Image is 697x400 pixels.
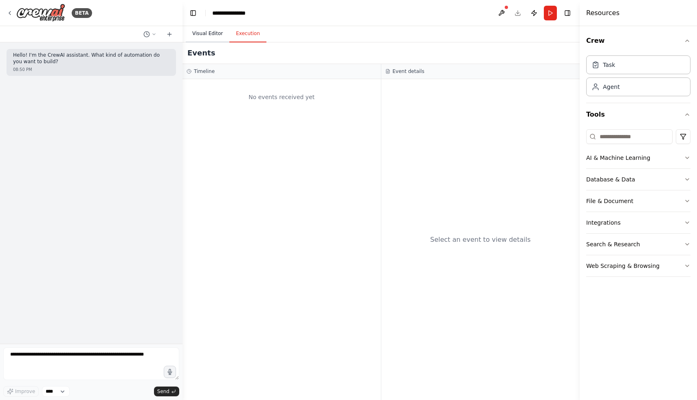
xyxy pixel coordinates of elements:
button: Improve [3,386,39,397]
button: Search & Research [586,234,690,255]
span: Improve [15,388,35,395]
button: Hide right sidebar [562,7,573,19]
h4: Resources [586,8,620,18]
button: Tools [586,103,690,126]
button: Switch to previous chat [140,29,160,39]
button: Database & Data [586,169,690,190]
nav: breadcrumb [212,9,254,17]
div: Tools [586,126,690,283]
button: Visual Editor [186,25,229,42]
div: No events received yet [187,83,377,111]
button: Execution [229,25,266,42]
div: 08:50 PM [13,66,169,73]
h3: Event details [393,68,424,75]
button: Start a new chat [163,29,176,39]
button: Web Scraping & Browsing [586,255,690,276]
div: Agent [603,83,620,91]
p: Hello! I'm the CrewAI assistant. What kind of automation do you want to build? [13,52,169,65]
h2: Events [187,47,215,59]
img: Logo [16,4,65,22]
div: BETA [72,8,92,18]
div: Task [603,61,615,69]
span: Send [157,388,169,395]
button: AI & Machine Learning [586,147,690,168]
div: Crew [586,52,690,103]
button: File & Document [586,190,690,212]
button: Integrations [586,212,690,233]
button: Crew [586,29,690,52]
div: Select an event to view details [430,235,531,245]
button: Hide left sidebar [187,7,199,19]
button: Send [154,387,179,396]
button: Click to speak your automation idea [164,366,176,378]
h3: Timeline [194,68,215,75]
